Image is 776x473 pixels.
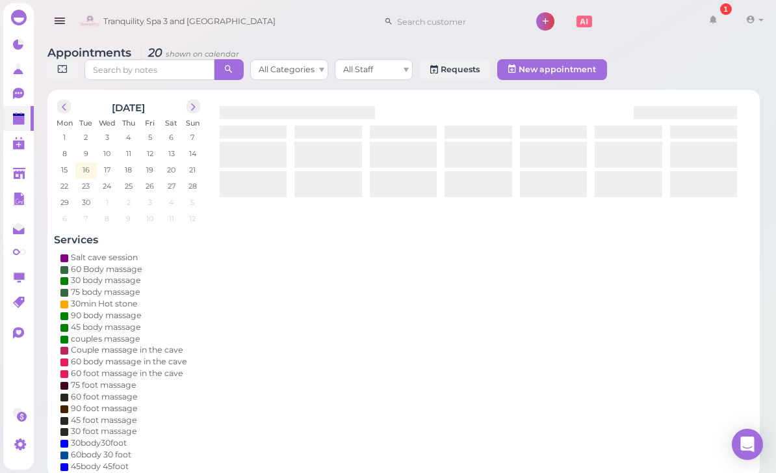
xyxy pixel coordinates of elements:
span: Tue [79,118,92,128]
div: Open Intercom Messenger [732,429,763,460]
h2: [DATE] [112,100,146,114]
div: couples massage [71,333,140,345]
span: 10 [103,148,112,159]
span: 18 [123,164,133,176]
span: 4 [125,131,132,143]
div: Couple massage in the cave [71,344,183,356]
span: 3 [104,131,110,143]
button: New appointment [497,59,607,80]
div: 75 body massage [71,286,140,298]
span: 20 [166,164,177,176]
span: 27 [166,180,177,192]
a: Requests [419,59,491,80]
div: 45 foot massage [71,414,137,426]
span: 15 [60,164,69,176]
span: All Categories [259,64,315,74]
span: 13 [167,148,176,159]
span: 16 [81,164,91,176]
div: 60 Body massage [71,264,142,275]
span: 24 [102,180,113,192]
div: 30 foot massage [71,426,137,437]
span: 1 [105,196,110,208]
span: 5 [190,196,196,208]
div: 60 foot massage in the cave [71,368,183,379]
div: Salt cave session [71,252,138,264]
span: 2 [83,131,89,143]
span: 9 [125,213,132,224]
span: Sun [186,118,200,128]
i: 20 [141,46,239,59]
span: Sat [165,118,177,128]
span: 17 [103,164,112,176]
span: 6 [168,131,175,143]
span: Tranquility Spa 3 and [GEOGRAPHIC_DATA] [103,3,276,40]
span: 23 [81,180,91,192]
input: Search by notes [84,59,214,80]
div: 30body30foot [71,437,127,449]
span: Thu [122,118,135,128]
div: 60body 30 foot [71,449,131,461]
span: Mon [57,118,73,128]
div: 30min Hot stone [71,298,138,310]
span: 6 [61,213,68,224]
span: 2 [125,196,132,208]
small: shown on calendar [166,49,239,59]
button: next [187,100,200,113]
h4: Services [54,234,203,246]
span: 9 [83,148,90,159]
span: Wed [99,118,116,128]
span: All Staff [343,64,373,74]
input: Search customer [393,11,519,32]
span: 3 [147,196,153,208]
div: 60 foot massage [71,391,138,403]
span: 28 [187,180,198,192]
span: Appointments [47,46,135,59]
span: 12 [188,213,198,224]
span: 11 [125,148,133,159]
div: 90 body massage [71,310,142,321]
span: 10 [145,213,155,224]
span: 8 [104,213,111,224]
div: 30 body massage [71,275,141,286]
div: 75 foot massage [71,379,136,391]
span: Fri [145,118,155,128]
span: 11 [168,213,175,224]
button: prev [57,100,71,113]
span: 30 [81,196,92,208]
div: 90 foot massage [71,403,138,414]
div: 1 [720,3,732,15]
div: 45 body massage [71,321,141,333]
span: 7 [190,131,196,143]
div: 60 body massage in the cave [71,356,187,368]
span: 22 [59,180,70,192]
span: 4 [168,196,175,208]
span: 8 [61,148,68,159]
span: 7 [83,213,89,224]
span: 1 [62,131,67,143]
span: New appointment [519,64,596,74]
span: 29 [59,196,70,208]
span: 14 [188,148,198,159]
span: 25 [123,180,134,192]
div: 45body 45foot [71,461,129,472]
span: 5 [147,131,153,143]
span: 26 [144,180,155,192]
span: 21 [188,164,198,176]
span: 19 [145,164,155,176]
span: 12 [146,148,155,159]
